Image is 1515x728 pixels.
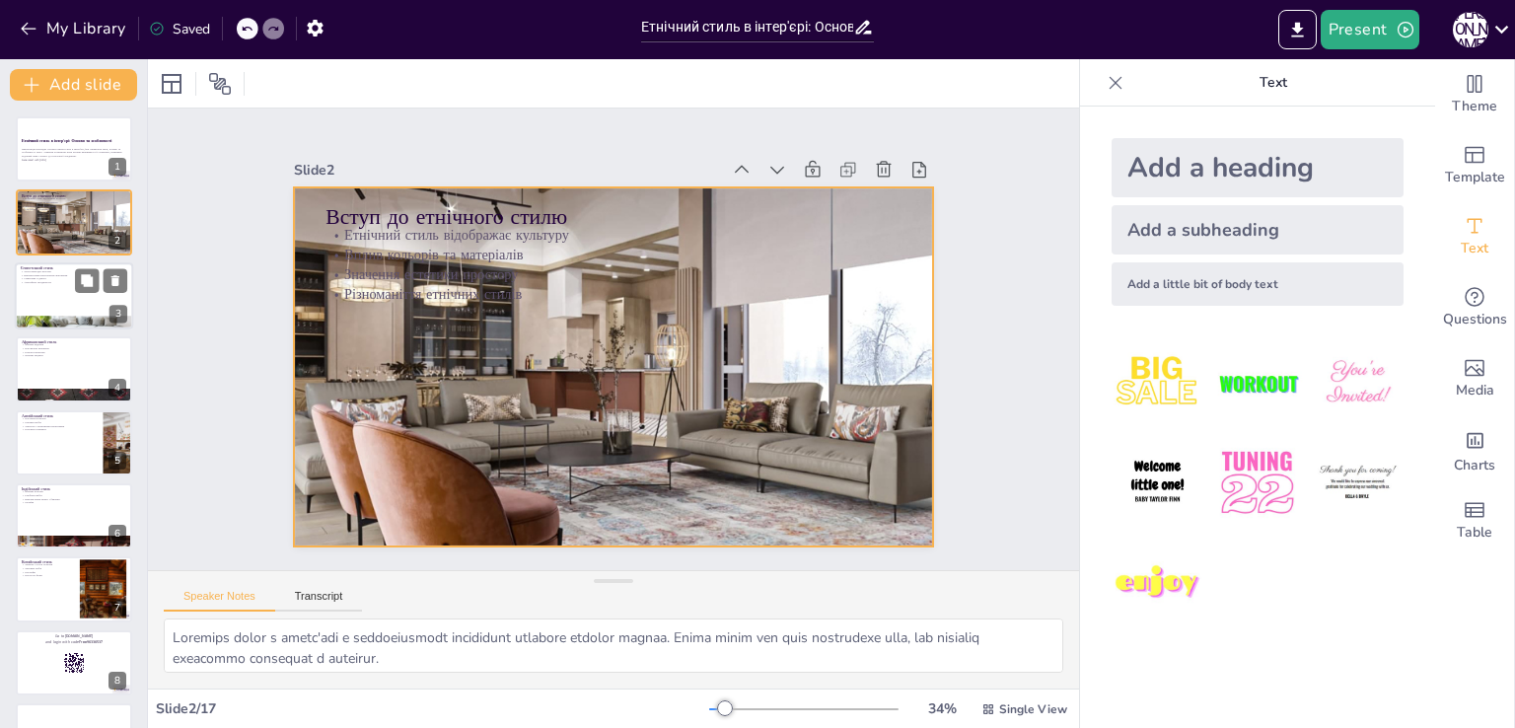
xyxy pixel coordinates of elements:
p: Простота форм [22,574,74,578]
div: [PERSON_NAME] [1453,12,1488,47]
p: Вплив кольорів та матеріалів [489,61,569,634]
p: Різноманіття етнічних стилів [529,57,609,630]
div: 7 [16,556,132,621]
p: Червоні і золоті кольори [22,563,74,567]
p: Пастельні кольори [22,416,98,420]
div: Saved [149,20,210,38]
p: Англійський стиль [22,412,98,418]
span: Position [208,72,232,96]
p: Атмосфера загадковості [21,280,127,284]
img: 2.jpeg [1211,337,1303,429]
p: Мозаїка [22,501,126,505]
div: 8 [16,630,132,695]
div: 6 [108,525,126,543]
p: Африканський стиль [22,339,126,345]
button: Transcript [275,590,363,612]
p: Етнічний стиль відображає культуру [22,196,126,200]
p: Китайський стиль [22,559,74,565]
span: Single View [999,701,1067,717]
p: Натуральні матеріали [22,347,126,351]
p: Text [1131,59,1415,107]
div: Add a little bit of body text [1112,262,1404,306]
p: Вступ до етнічного стилю [448,65,538,639]
img: 7.jpeg [1112,538,1203,629]
div: 4 [16,336,132,401]
p: Використання натуральних матеріалів [21,273,127,277]
span: Charts [1454,455,1495,476]
p: Масивні меблі [22,420,98,424]
p: and login with code [22,639,126,645]
p: Текстиль з квітковими візерунками [22,424,98,428]
p: Етнічний стиль відображає культуру [469,63,549,636]
p: Лаковані меблі [22,567,74,571]
div: 5 [16,410,132,475]
span: Table [1457,522,1492,544]
span: Questions [1443,309,1507,330]
p: Індійський стиль [22,486,126,492]
p: Використання шовку і бавовни [22,497,126,501]
div: 3 [15,262,133,329]
span: Theme [1452,96,1497,117]
p: Класичні елементи [22,427,98,431]
div: Add text boxes [1435,201,1514,272]
div: 3 [109,305,127,323]
div: Add a subheading [1112,205,1404,255]
div: Slide 2 / 17 [156,699,709,718]
img: 5.jpeg [1211,437,1303,529]
p: Вплив кольорів та матеріалів [22,200,126,204]
div: 34 % [918,699,966,718]
div: 8 [108,672,126,690]
div: 2 [108,232,126,250]
div: 4 [108,379,126,397]
img: 6.jpeg [1312,437,1404,529]
div: Slide 2 [424,251,487,676]
img: 1.jpeg [1112,337,1203,429]
p: Яскраві кольори [22,490,126,494]
p: Земляні відтінки [22,343,126,347]
strong: [DOMAIN_NAME] [65,633,94,638]
p: Ієрогліфи [22,571,74,575]
p: Різьблені меблі [22,493,126,497]
p: Етнічні візерунки [22,350,126,354]
div: Add charts and graphs [1435,414,1514,485]
p: Єгипетський стиль [21,265,127,271]
span: Media [1456,380,1494,401]
img: 3.jpeg [1312,337,1404,429]
div: Change the overall theme [1435,59,1514,130]
p: Вступ до етнічного стилю [22,192,126,198]
div: Add ready made slides [1435,130,1514,201]
p: Теплі природні кольори [21,269,127,273]
div: 1 [108,158,126,176]
span: Text [1461,238,1488,259]
div: 2 [16,189,132,255]
button: [PERSON_NAME] [1453,10,1488,49]
div: 5 [108,452,126,470]
div: 1 [16,116,132,182]
p: Значення естетики простору [509,59,589,632]
button: Duplicate Slide [75,268,99,292]
div: Add images, graphics, shapes or video [1435,343,1514,414]
button: Speaker Notes [164,590,275,612]
textarea: Loremips dolor s ametc'adi e seddoeiusmodt incididunt utlabore etdolor magnaa. Enima minim ven qu... [164,619,1063,673]
button: My Library [15,13,134,44]
p: Символіка в декорі [21,277,127,281]
button: Delete Slide [104,268,127,292]
div: 7 [108,599,126,617]
div: Get real-time input from your audience [1435,272,1514,343]
p: Презентація розглядає основні етнічні стилі в інтер'єрі, їхні характерні риси, історію та особлив... [22,147,126,158]
input: Insert title [641,13,853,41]
button: Present [1321,10,1419,49]
div: Add a table [1435,485,1514,556]
strong: Етнічний стиль в інтер'єрі: Основи та особливості [22,138,111,143]
span: Template [1445,167,1505,188]
img: 4.jpeg [1112,437,1203,529]
div: 6 [16,483,132,548]
p: Різноманіття етнічних стилів [22,207,126,211]
p: Go to [22,633,126,639]
p: Яскраві акценти [22,354,126,358]
p: Значення естетики простору [22,204,126,208]
button: Export to PowerPoint [1278,10,1317,49]
button: Add slide [10,69,137,101]
div: Layout [156,68,187,100]
div: Add a heading [1112,138,1404,197]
